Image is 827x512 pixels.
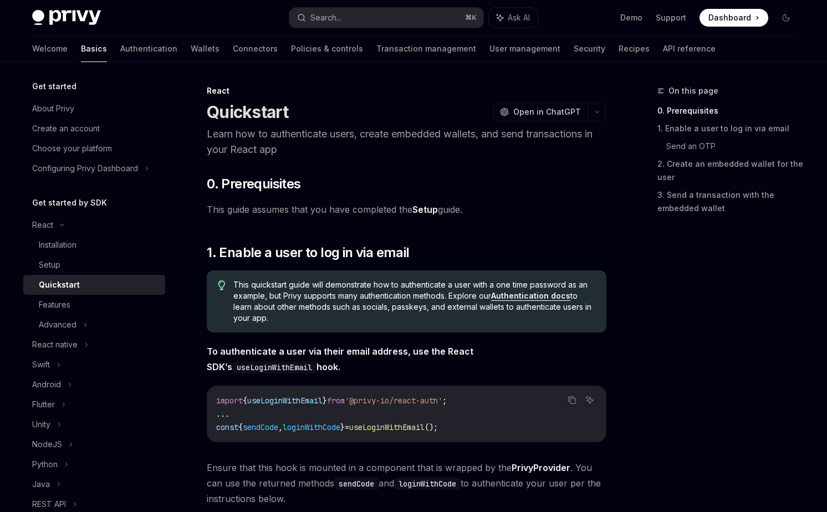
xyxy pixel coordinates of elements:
div: Flutter [32,398,55,411]
a: 3. Send a transaction with the embedded wallet [657,186,804,217]
a: Features [23,295,165,315]
button: Copy the contents from the code block [565,393,579,407]
span: , [278,422,283,432]
a: Authentication [120,35,177,62]
a: About Privy [23,99,165,119]
h1: Quickstart [207,102,289,122]
span: 0. Prerequisites [207,175,300,193]
svg: Tip [218,280,226,290]
a: Create an account [23,119,165,139]
span: = [345,422,349,432]
span: Dashboard [708,12,751,23]
a: PrivyProvider [512,462,570,474]
div: Installation [39,238,76,252]
div: Search... [310,11,341,24]
span: { [238,422,243,432]
div: Configuring Privy Dashboard [32,162,138,175]
a: Connectors [233,35,278,62]
button: Ask AI [489,8,538,28]
a: Basics [81,35,107,62]
div: NodeJS [32,438,62,451]
div: Setup [39,258,60,272]
h5: Get started by SDK [32,196,107,209]
span: '@privy-io/react-auth' [345,396,442,406]
a: Send an OTP [666,137,804,155]
a: Policies & controls [291,35,363,62]
div: Python [32,458,58,471]
span: This quickstart guide will demonstrate how to authenticate a user with a one time password as an ... [233,279,595,324]
h5: Get started [32,80,76,93]
div: REST API [32,498,66,511]
div: Unity [32,418,50,431]
span: (); [425,422,438,432]
a: Demo [620,12,642,23]
a: 1. Enable a user to log in via email [657,120,804,137]
a: Setup [23,255,165,275]
a: 0. Prerequisites [657,102,804,120]
div: Java [32,478,50,491]
span: ... [216,409,229,419]
code: loginWithCode [394,478,461,490]
a: Support [656,12,686,23]
span: import [216,396,243,406]
a: Installation [23,235,165,255]
button: Toggle dark mode [777,9,795,27]
div: Quickstart [39,278,80,291]
span: } [340,422,345,432]
div: Create an account [32,122,100,135]
span: { [243,396,247,406]
span: Ask AI [508,12,530,23]
span: 1. Enable a user to log in via email [207,244,409,262]
span: from [327,396,345,406]
div: Advanced [39,318,76,331]
div: Choose your platform [32,142,112,155]
span: useLoginWithEmail [247,396,323,406]
span: ; [442,396,447,406]
p: Learn how to authenticate users, create embedded wallets, and send transactions in your React app [207,126,606,157]
code: sendCode [334,478,379,490]
div: About Privy [32,102,74,115]
a: 2. Create an embedded wallet for the user [657,155,804,186]
a: Transaction management [376,35,476,62]
span: loginWithCode [283,422,340,432]
button: Search...⌘K [289,8,483,28]
a: API reference [663,35,716,62]
a: Dashboard [700,9,768,27]
div: React [32,218,53,232]
span: On this page [668,84,718,98]
a: Recipes [619,35,650,62]
div: Swift [32,358,50,371]
a: User management [489,35,560,62]
div: Android [32,378,61,391]
img: dark logo [32,10,101,25]
span: } [323,396,327,406]
div: Features [39,298,70,311]
span: Open in ChatGPT [513,106,581,117]
a: Welcome [32,35,68,62]
a: Setup [412,204,438,216]
a: Choose your platform [23,139,165,158]
span: useLoginWithEmail [349,422,425,432]
div: React [207,85,606,96]
strong: To authenticate a user via their email address, use the React SDK’s hook. [207,346,473,372]
span: This guide assumes that you have completed the guide. [207,202,606,217]
a: Wallets [191,35,219,62]
a: Quickstart [23,275,165,295]
code: useLoginWithEmail [232,361,316,373]
span: ⌘ K [465,13,477,22]
a: Authentication docs [491,291,570,301]
span: const [216,422,238,432]
div: React native [32,338,78,351]
span: Ensure that this hook is mounted in a component that is wrapped by the . You can use the returned... [207,460,606,506]
span: sendCode [243,422,278,432]
a: Security [574,35,605,62]
button: Ask AI [583,393,597,407]
button: Open in ChatGPT [493,103,588,121]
